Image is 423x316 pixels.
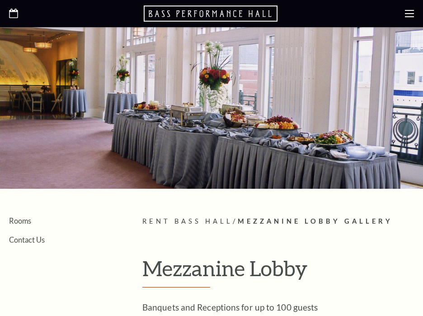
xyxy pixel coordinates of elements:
[142,257,414,287] h1: Mezzanine Lobby
[142,302,318,312] span: Banquets and Receptions for up to 100 guests
[238,217,393,225] span: Mezzanine Lobby Gallery
[142,217,233,225] span: Rent Bass Hall
[9,235,45,244] a: Contact Us
[9,216,31,225] a: Rooms
[142,216,414,227] p: /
